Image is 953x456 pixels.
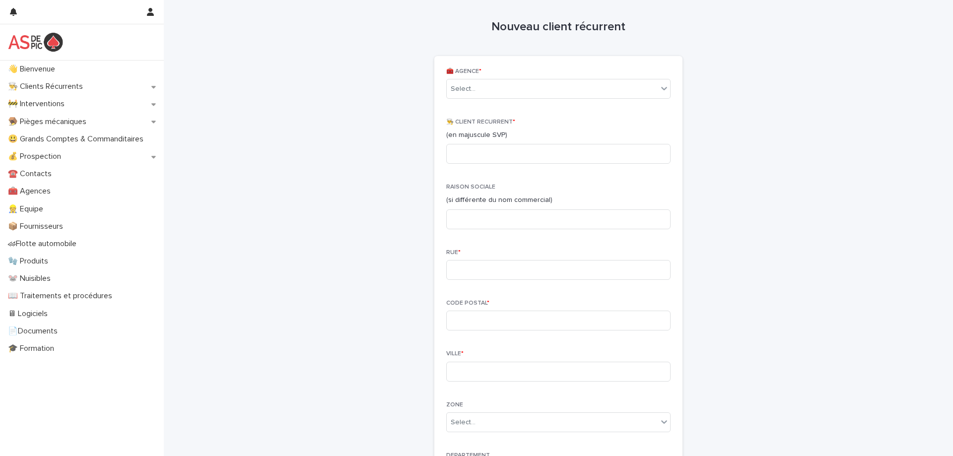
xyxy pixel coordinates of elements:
p: ☎️ Contacts [4,169,60,179]
span: CODE POSTAL [446,300,489,306]
span: ZONE [446,402,463,408]
div: Select... [451,84,476,94]
span: VILLE [446,351,464,357]
p: (en majuscule SVP) [446,130,671,140]
p: 📄Documents [4,326,66,336]
p: 🪤 Pièges mécaniques [4,117,94,127]
p: 🖥 Logiciels [4,309,56,319]
p: 🐭 Nuisibles [4,274,59,283]
img: yKcqic14S0S6KrLdrqO6 [8,32,63,52]
p: 🚧 Interventions [4,99,72,109]
p: 📦 Fournisseurs [4,222,71,231]
p: 🏎Flotte automobile [4,239,84,249]
p: 👋 Bienvenue [4,65,63,74]
p: 🧤 Produits [4,257,56,266]
span: RUE [446,250,461,256]
p: 💰 Prospection [4,152,69,161]
h1: Nouveau client récurrent [434,20,682,34]
span: RAISON SOCIALE [446,184,495,190]
p: 🎓 Formation [4,344,62,353]
div: Select... [451,417,476,428]
p: 🧰 Agences [4,187,59,196]
span: 🧰 AGENCE [446,68,481,74]
p: (si différente du nom commercial) [446,195,671,205]
p: 👨‍🍳 Clients Récurrents [4,82,91,91]
span: 👨‍🍳 CLIENT RECURRENT [446,119,515,125]
p: 😃 Grands Comptes & Commanditaires [4,134,151,144]
p: 👷 Equipe [4,204,51,214]
p: 📖 Traitements et procédures [4,291,120,301]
